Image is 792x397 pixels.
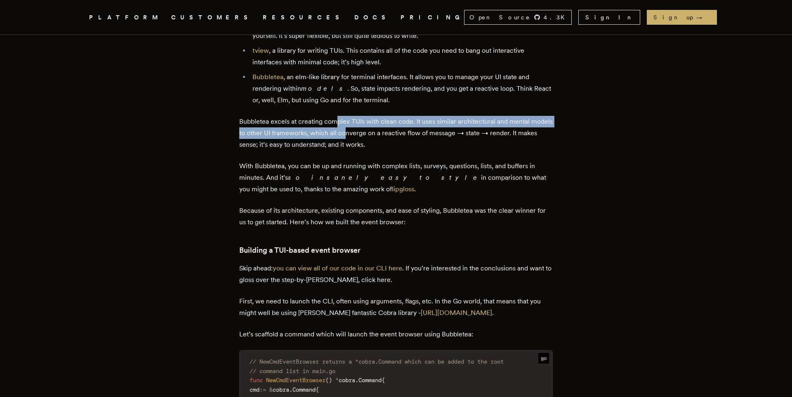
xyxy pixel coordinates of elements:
[263,12,344,23] button: RESOURCES
[250,71,553,106] li: , an elm-like library for terminal interfaces. It allows you to manage your UI state and renderin...
[250,368,335,374] span: // command list in main.go
[358,377,382,383] span: Command
[239,116,553,150] p: Bubbletea excels at creating complex TUIs with clean code. It uses similar architectural and ment...
[239,263,553,286] p: Skip ahead: . If you’re interested in the conclusions and want to gloss over the step-by-[PERSON_...
[392,185,414,193] a: lipgloss
[239,160,553,195] p: With Bubbletea, you can be up and running with complex lists, surveys, questions, lists, and buff...
[250,386,259,393] span: cmd
[292,386,316,393] span: Command
[325,377,329,383] span: (
[647,10,717,25] a: Sign up
[401,12,464,23] a: PRICING
[250,45,553,68] li: , a library for writing TUIs. This contains all of the code you need to bang out interactive inte...
[339,377,355,383] span: cobra
[250,358,504,365] span: // NewCmdEventBrowser returns a *cobra.Command which can be added to the root
[239,244,553,256] h3: Building a TUI-based event browser
[288,174,481,181] em: so insanely easy to style
[538,353,549,364] span: go
[252,47,269,54] a: tview
[382,377,385,383] span: {
[273,264,402,272] a: you can view all of our code in our CLI here
[171,12,253,23] a: CUSTOMERS
[578,10,640,25] a: Sign In
[252,73,283,81] a: Bubbletea
[239,296,553,319] p: First, we need to launch the CLI, often using arguments, flags, etc. In the Go world, that means ...
[289,386,292,393] span: .
[301,85,347,92] em: models
[696,13,710,21] span: →
[354,12,391,23] a: DOCS
[469,13,530,21] span: Open Source
[239,205,553,228] p: Because of its architecture, existing components, and ease of styling, Bubbletea was the clear wi...
[266,377,325,383] span: NewCmdEventBrowser
[316,386,319,393] span: {
[259,386,266,393] span: :=
[89,12,161,23] button: PLATFORM
[239,329,553,340] p: Let’s scaffold a command which will launch the event browser using Bubbletea:
[269,386,273,393] span: &
[329,377,332,383] span: )
[355,377,358,383] span: .
[421,309,492,317] a: [URL][DOMAIN_NAME]
[273,386,289,393] span: cobra
[250,377,263,383] span: func
[544,13,570,21] span: 4.3 K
